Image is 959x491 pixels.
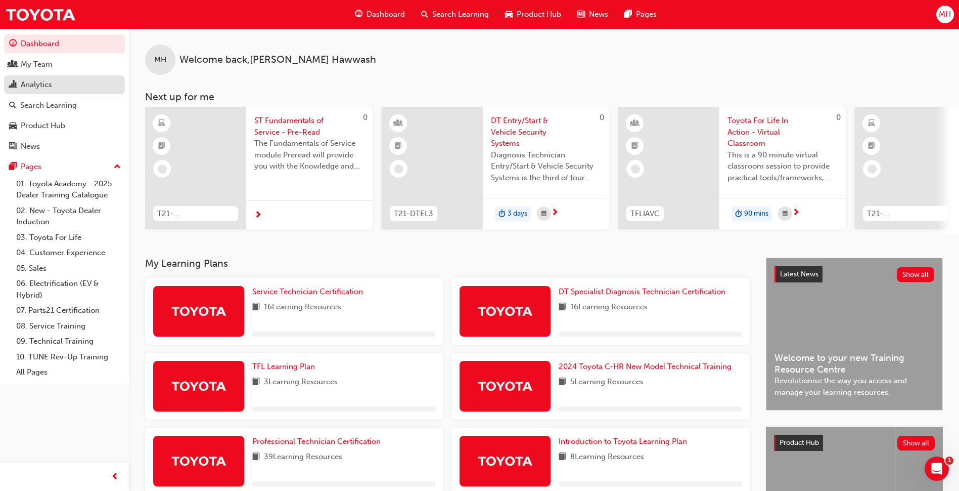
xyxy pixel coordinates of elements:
[508,208,527,220] span: 3 days
[394,165,403,174] span: learningRecordVerb_NONE-icon
[20,100,77,111] div: Search Learning
[264,301,341,314] span: 16 Learning Resources
[252,287,363,296] span: Service Technician Certification
[570,301,648,314] span: 16 Learning Resources
[21,120,65,132] div: Product Hub
[254,115,364,138] span: ST Fundamentals of Service - Pre-Read
[559,376,566,389] span: book-icon
[631,117,638,130] span: learningResourceType_INSTRUCTOR_LED-icon
[792,209,800,218] span: next-icon
[836,113,841,122] span: 0
[252,301,260,314] span: book-icon
[4,157,125,176] button: Pages
[600,113,604,122] span: 0
[363,113,368,122] span: 0
[129,91,959,103] h3: Next up for me
[559,286,729,298] a: DT Specialist Diagnosis Technician Certification
[12,334,125,349] a: 09. Technical Training
[171,377,226,395] img: Trak
[9,142,17,151] span: news-icon
[4,137,125,156] a: News
[766,258,943,411] a: Latest NewsShow allWelcome to your new Training Resource CentreRevolutionise the way you access a...
[252,451,260,464] span: book-icon
[179,54,376,66] span: Welcome back , [PERSON_NAME] Hawwash
[171,452,226,470] img: Trak
[4,34,125,53] a: Dashboard
[394,208,433,220] span: T21-DTEL3
[559,436,691,447] a: Introduction to Toyota Learning Plan
[4,55,125,74] a: My Team
[12,318,125,334] a: 08. Service Training
[12,230,125,245] a: 03. Toyota For Life
[559,361,736,373] a: 2024 Toyota C-HR New Model Technical Training
[939,9,951,20] span: MH
[491,149,601,184] span: Diagnosis Technician Entry/Start & Vehicle Security Systems is the third of four Electrical modul...
[413,4,497,25] a: search-iconSearch Learning
[9,162,17,172] span: pages-icon
[4,75,125,94] a: Analytics
[12,245,125,261] a: 04. Customer Experience
[252,361,319,373] a: TFL Learning Plan
[631,165,640,174] span: learningRecordVerb_NONE-icon
[477,452,533,470] img: Trak
[631,140,638,153] span: booktick-icon
[264,451,342,464] span: 39 Learning Resources
[774,375,934,398] span: Revolutionise the way you access and manage your learning resources.
[735,208,742,221] span: duration-icon
[21,79,52,91] div: Analytics
[12,176,125,203] a: 01. Toyota Academy - 2025 Dealer Training Catalogue
[12,276,125,303] a: 06. Electrification (EV & Hybrid)
[867,208,944,220] span: T21-PTFOR_PRE_READ
[355,8,362,21] span: guage-icon
[395,140,402,153] span: booktick-icon
[9,121,17,131] span: car-icon
[727,149,838,184] span: This is a 90 minute virtual classroom session to provide practical tools/frameworks, behaviours a...
[145,258,750,269] h3: My Learning Plans
[559,451,566,464] span: book-icon
[498,208,506,221] span: duration-icon
[497,4,569,25] a: car-iconProduct Hub
[4,116,125,135] a: Product Hub
[12,349,125,365] a: 10. TUNE Rev-Up Training
[9,60,17,69] span: people-icon
[559,362,732,371] span: 2024 Toyota C-HR New Model Technical Training
[783,208,788,220] span: calendar-icon
[382,107,609,229] a: 0T21-DTEL3DT Entry/Start & Vehicle Security SystemsDiagnosis Technician Entry/Start & Vehicle Sec...
[252,362,315,371] span: TFL Learning Plan
[477,377,533,395] img: Trak
[12,203,125,230] a: 02. New - Toyota Dealer Induction
[347,4,413,25] a: guage-iconDashboard
[577,8,585,21] span: news-icon
[432,9,489,20] span: Search Learning
[158,140,165,153] span: booktick-icon
[491,115,601,149] span: DT Entry/Start & Vehicle Security Systems
[551,209,559,218] span: next-icon
[570,451,644,464] span: 8 Learning Resources
[559,287,725,296] span: DT Specialist Diagnosis Technician Certification
[157,208,234,220] span: T21-STFOS_PRE_READ
[559,437,687,446] span: Introduction to Toyota Learning Plan
[505,8,513,21] span: car-icon
[780,270,818,278] span: Latest News
[868,117,875,130] span: learningResourceType_ELEARNING-icon
[367,9,405,20] span: Dashboard
[559,301,566,314] span: book-icon
[114,160,121,174] span: up-icon
[254,211,262,220] span: next-icon
[727,115,838,149] span: Toyota For Life In Action - Virtual Classroom
[630,208,660,220] span: TFLIAVC
[570,376,644,389] span: 5 Learning Resources
[774,266,934,282] a: Latest NewsShow all
[154,54,166,66] span: MH
[616,4,665,25] a: pages-iconPages
[252,286,367,298] a: Service Technician Certification
[5,3,76,26] img: Trak
[945,457,953,465] span: 1
[4,96,125,115] a: Search Learning
[111,471,119,483] span: prev-icon
[624,8,632,21] span: pages-icon
[21,141,40,152] div: News
[569,4,616,25] a: news-iconNews
[4,32,125,157] button: DashboardMy TeamAnalyticsSearch LearningProduct HubNews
